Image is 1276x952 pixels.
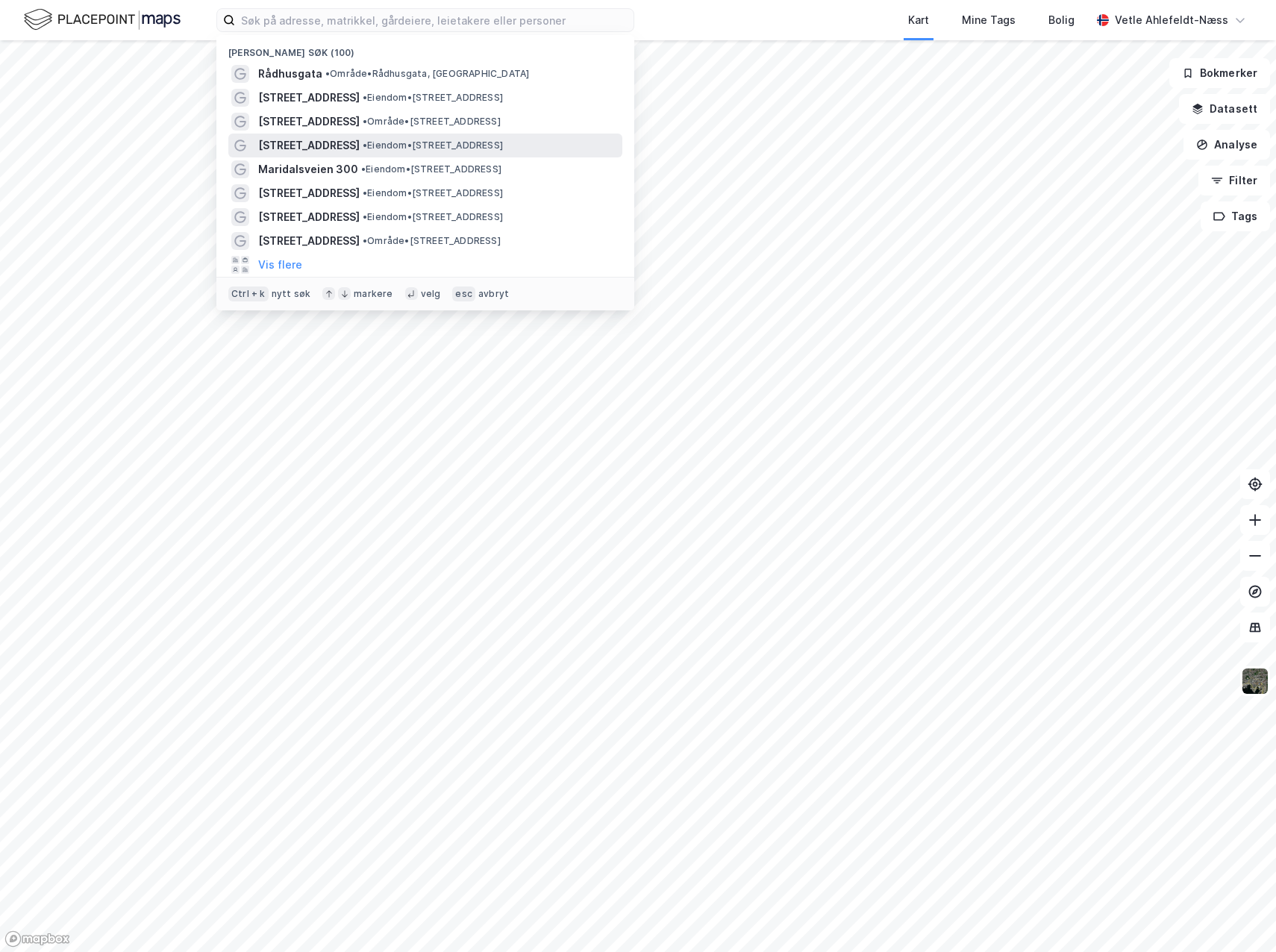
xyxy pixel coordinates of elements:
[272,288,311,300] div: nytt søk
[354,288,393,300] div: markere
[1115,11,1228,29] div: Vetle Ahlefeldt-Næss
[363,140,367,151] span: •
[452,286,475,301] div: esc
[363,211,503,223] span: Eiendom • [STREET_ADDRESS]
[1201,201,1270,231] button: Tags
[962,11,1016,29] div: Mine Tags
[235,9,634,31] input: Søk på adresse, matrikkel, gårdeiere, leietakere eller personer
[363,235,367,246] span: •
[4,930,70,948] a: Mapbox homepage
[1198,166,1270,195] button: Filter
[363,116,367,127] span: •
[363,116,501,128] span: Område • [STREET_ADDRESS]
[363,211,367,222] span: •
[1201,880,1276,952] iframe: Chat Widget
[363,92,367,103] span: •
[258,232,360,250] span: [STREET_ADDRESS]
[258,89,360,107] span: [STREET_ADDRESS]
[1048,11,1075,29] div: Bolig
[258,160,358,178] span: Maridalsveien 300
[478,288,509,300] div: avbryt
[258,208,360,226] span: [STREET_ADDRESS]
[24,7,181,33] img: logo.f888ab2527a4732fd821a326f86c7f29.svg
[1241,667,1269,695] img: 9k=
[258,137,360,154] span: [STREET_ADDRESS]
[1183,130,1270,160] button: Analyse
[363,140,503,151] span: Eiendom • [STREET_ADDRESS]
[216,35,634,62] div: [PERSON_NAME] søk (100)
[363,92,503,104] span: Eiendom • [STREET_ADDRESS]
[258,256,302,274] button: Vis flere
[1169,58,1270,88] button: Bokmerker
[363,187,503,199] span: Eiendom • [STREET_ADDRESS]
[421,288,441,300] div: velg
[1201,880,1276,952] div: Kontrollprogram for chat
[258,65,322,83] span: Rådhusgata
[908,11,929,29] div: Kart
[228,286,269,301] div: Ctrl + k
[258,113,360,131] span: [STREET_ADDRESS]
[361,163,501,175] span: Eiendom • [STREET_ADDRESS]
[361,163,366,175] span: •
[325,68,330,79] span: •
[363,187,367,198] span: •
[363,235,501,247] span: Område • [STREET_ADDRESS]
[325,68,529,80] span: Område • Rådhusgata, [GEOGRAPHIC_DATA]
[1179,94,1270,124] button: Datasett
[258,184,360,202] span: [STREET_ADDRESS]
